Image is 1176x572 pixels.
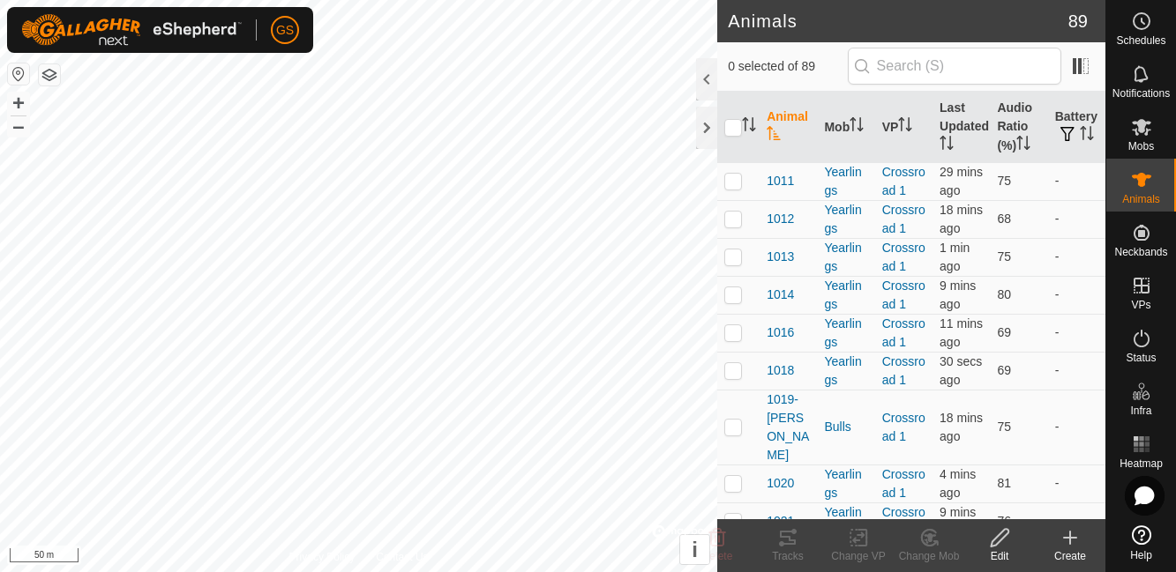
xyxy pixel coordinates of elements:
td: - [1048,162,1105,200]
div: Yearlings [824,503,867,540]
a: Crossroad 1 [882,505,925,538]
span: 80 [997,287,1011,301]
p-sorticon: Activate to sort [1080,129,1094,143]
td: - [1048,238,1105,276]
span: 69 [997,363,1011,377]
span: 1021 [767,512,794,531]
span: Mobs [1128,141,1154,152]
p-sorticon: Activate to sort [742,120,756,134]
td: - [1048,314,1105,352]
span: Neckbands [1114,247,1167,257]
span: Infra [1130,405,1151,416]
button: + [8,93,29,114]
span: GS [276,21,294,40]
span: 0 selected of 89 [728,57,847,76]
td: - [1048,276,1105,314]
span: 21 Aug 2025, 6:54 pm [940,467,976,500]
a: Help [1106,518,1176,568]
a: Crossroad 1 [882,467,925,500]
p-sorticon: Activate to sort [767,129,781,143]
span: 21 Aug 2025, 6:39 pm [940,203,983,235]
span: 21 Aug 2025, 6:40 pm [940,411,983,443]
button: i [680,535,709,564]
span: 21 Aug 2025, 6:58 pm [940,354,982,387]
button: Reset Map [8,63,29,85]
p-sorticon: Activate to sort [850,120,864,134]
span: 75 [997,174,1011,188]
span: 1012 [767,210,794,228]
div: Change Mob [894,548,964,564]
span: 1014 [767,286,794,304]
a: Crossroad 1 [882,165,925,197]
td: - [1048,464,1105,502]
th: VP [875,92,933,163]
span: 1018 [767,361,794,380]
p-sorticon: Activate to sort [898,120,912,134]
span: 68 [997,212,1011,226]
div: Yearlings [824,163,867,200]
a: Crossroad 1 [882,241,925,273]
span: 1011 [767,172,794,190]
span: 75 [997,249,1011,264]
span: Schedules [1116,35,1165,46]
span: 81 [997,476,1011,490]
th: Mob [817,92,874,163]
p-sorticon: Activate to sort [940,138,954,152]
a: Crossroad 1 [882,316,925,349]
p-sorticon: Activate to sort [1016,138,1030,152]
h2: Animals [728,11,1068,32]
th: Last Updated [933,92,990,163]
div: Yearlings [824,465,867,502]
span: 1020 [767,474,794,493]
div: Yearlings [824,353,867,390]
button: – [8,115,29,137]
th: Audio Ratio (%) [990,92,1047,163]
a: Crossroad 1 [882,203,925,235]
span: 21 Aug 2025, 6:47 pm [940,316,983,349]
span: 75 [997,420,1011,434]
a: Privacy Policy [289,549,356,565]
a: Crossroad 1 [882,279,925,311]
span: 21 Aug 2025, 6:29 pm [940,165,983,197]
span: 21 Aug 2025, 6:57 pm [940,241,970,273]
td: - [1048,352,1105,390]
span: i [692,538,698,561]
span: Status [1126,353,1156,363]
span: 89 [1068,8,1088,34]
div: Yearlings [824,315,867,352]
div: Change VP [823,548,894,564]
div: Yearlings [824,201,867,238]
span: 1019-[PERSON_NAME] [767,390,810,464]
div: Edit [964,548,1035,564]
div: Create [1035,548,1105,564]
span: 1013 [767,248,794,266]
a: Crossroad 1 [882,411,925,443]
span: Heatmap [1120,458,1163,469]
div: Tracks [753,548,823,564]
td: - [1048,390,1105,464]
span: 1016 [767,323,794,342]
div: Yearlings [824,277,867,314]
img: Gallagher Logo [21,14,242,46]
input: Search (S) [848,48,1061,85]
span: 21 Aug 2025, 6:48 pm [940,279,976,311]
span: 21 Aug 2025, 6:49 pm [940,505,976,538]
a: Crossroad 1 [882,354,925,387]
th: Animal [760,92,817,163]
div: Bulls [824,418,867,436]
span: VPs [1131,300,1150,310]
a: Contact Us [376,549,428,565]
th: Battery [1048,92,1105,163]
span: 69 [997,325,1011,339]
span: Help [1130,550,1152,561]
div: Yearlings [824,239,867,276]
td: - [1048,502,1105,540]
span: 76 [997,514,1011,528]
span: Notifications [1112,88,1170,99]
button: Map Layers [39,64,60,85]
span: Animals [1122,194,1160,204]
td: - [1048,200,1105,238]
